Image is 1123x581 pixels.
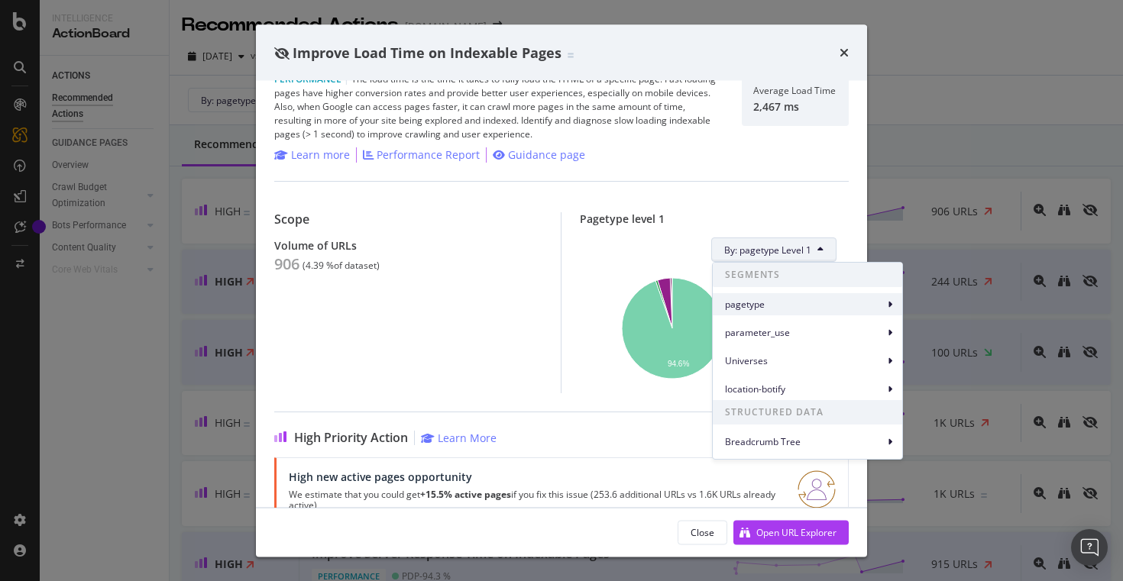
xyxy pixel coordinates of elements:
button: Open URL Explorer [733,520,849,544]
span: Improve Load Time on Indexable Pages [293,43,561,61]
button: Close [678,520,727,544]
img: RO06QsNG.png [798,470,836,508]
div: The load time is the time it takes to fully load the HTML of a specific page. Fast loading pages ... [274,73,723,141]
a: Guidance page [493,147,585,163]
div: eye-slash [274,47,290,59]
div: Guidance page [508,147,585,163]
button: By: pagetype Level 1 [711,237,837,262]
img: Equal [568,53,574,57]
div: Open Intercom Messenger [1071,529,1108,566]
svg: A chart. [592,274,837,381]
span: parameter_use [725,326,884,340]
span: location-botify [725,382,884,396]
div: Learn more [291,147,350,163]
div: Learn More [438,431,497,445]
div: ( 4.39 % of dataset ) [303,260,380,271]
div: times [840,43,849,63]
div: High new active pages opportunity [289,470,779,483]
a: Learn More [421,431,497,445]
span: Performance [274,73,341,86]
span: | [344,73,349,86]
text: 94.6% [668,360,689,368]
div: modal [256,24,867,557]
a: Learn more [274,147,350,163]
div: Scope [274,212,542,227]
div: Open URL Explorer [756,525,837,538]
span: SEGMENTS [713,263,902,287]
strong: +15.5% active pages [420,488,511,501]
div: 2,467 ms [753,100,836,113]
div: Volume of URLs [274,239,542,252]
div: Average Load Time [753,86,836,96]
a: Performance Report [363,147,480,163]
span: Universes [725,354,884,368]
span: pagetype [725,298,884,311]
div: 906 [274,255,299,273]
span: Breadcrumb Tree [725,435,884,449]
span: STRUCTURED DATA [713,400,902,424]
div: Pagetype level 1 [580,212,849,225]
p: We estimate that you could get if you fix this issue (253.6 additional URLs vs 1.6K URLs already ... [289,489,779,511]
span: High Priority Action [294,431,408,445]
div: Close [691,525,714,538]
div: Performance Report [377,147,480,163]
span: By: pagetype Level 1 [724,243,811,256]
